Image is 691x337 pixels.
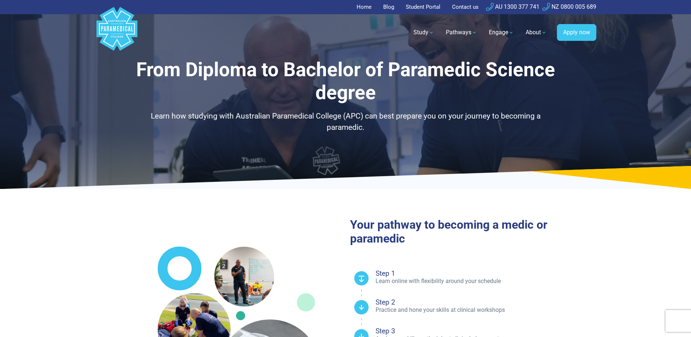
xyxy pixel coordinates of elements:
[376,306,596,314] p: Practice and hone your skills at clinical workshops
[409,22,439,43] a: Study
[133,111,559,133] p: Learn how studying with Australian Paramedical College (APC) can best prepare you on your journey...
[376,270,596,277] h4: Step 1
[350,218,596,246] h2: Your pathway to becoming a medic or paramedic
[557,24,596,41] a: Apply now
[376,328,596,334] h4: Step 3
[441,22,482,43] a: Pathways
[484,22,518,43] a: Engage
[133,58,559,105] h1: From Diploma to Bachelor of Paramedic Science degree
[376,299,596,306] h4: Step 2
[376,277,596,285] p: Learn online with flexibility around your schedule
[542,3,596,10] a: NZ 0800 005 689
[95,14,139,51] a: Australian Paramedical College
[486,3,539,10] a: AU 1300 377 741
[521,22,551,43] a: About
